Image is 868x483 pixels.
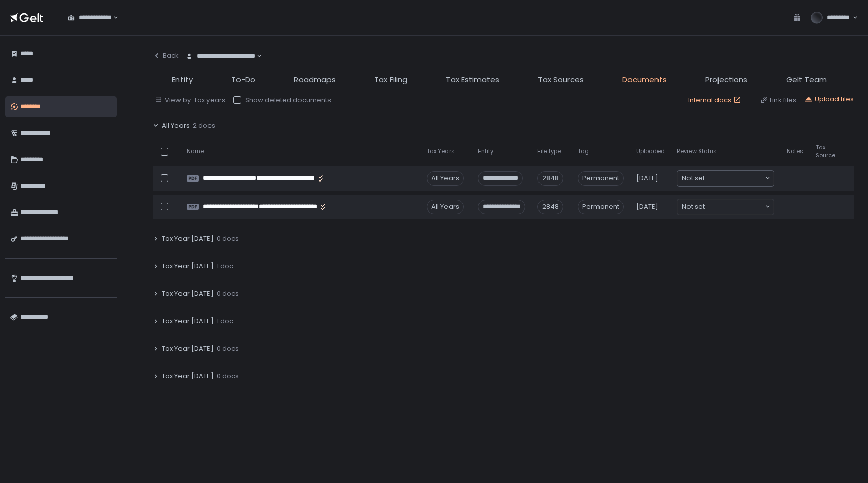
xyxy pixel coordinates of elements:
span: All Years [162,121,190,130]
div: All Years [427,171,464,186]
span: Name [187,147,204,155]
span: Tax Years [427,147,455,155]
span: Not set [682,173,705,184]
span: 0 docs [217,344,239,353]
span: Gelt Team [786,74,827,86]
span: Tax Year [DATE] [162,234,214,244]
button: Link files [760,96,796,105]
button: View by: Tax years [155,96,225,105]
div: All Years [427,200,464,214]
span: Documents [622,74,667,86]
span: Tax Year [DATE] [162,317,214,326]
span: Tax Year [DATE] [162,344,214,353]
span: File type [537,147,561,155]
span: Entity [172,74,193,86]
button: Back [153,46,179,66]
span: Notes [787,147,803,155]
span: Tax Source [816,144,835,159]
span: Permanent [578,171,624,186]
span: 0 docs [217,234,239,244]
div: Search for option [677,171,774,186]
div: Search for option [179,46,262,67]
span: Projections [705,74,747,86]
input: Search for option [255,51,256,62]
span: To-Do [231,74,255,86]
span: Tax Year [DATE] [162,289,214,298]
button: Upload files [804,95,854,104]
span: [DATE] [636,202,659,212]
span: Not set [682,202,705,212]
span: 1 doc [217,262,233,271]
span: 0 docs [217,372,239,381]
span: Tax Estimates [446,74,499,86]
div: 2848 [537,171,563,186]
div: Search for option [61,7,118,28]
span: Permanent [578,200,624,214]
span: Tag [578,147,589,155]
span: [DATE] [636,174,659,183]
span: Roadmaps [294,74,336,86]
span: 2 docs [193,121,215,130]
div: 2848 [537,200,563,214]
input: Search for option [705,202,764,212]
input: Search for option [705,173,764,184]
span: Uploaded [636,147,665,155]
span: Tax Year [DATE] [162,262,214,271]
a: Internal docs [688,96,743,105]
div: Back [153,51,179,61]
span: Entity [478,147,493,155]
span: Review Status [677,147,717,155]
span: 1 doc [217,317,233,326]
span: Tax Year [DATE] [162,372,214,381]
div: Search for option [677,199,774,215]
span: 0 docs [217,289,239,298]
span: Tax Sources [538,74,584,86]
span: Tax Filing [374,74,407,86]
